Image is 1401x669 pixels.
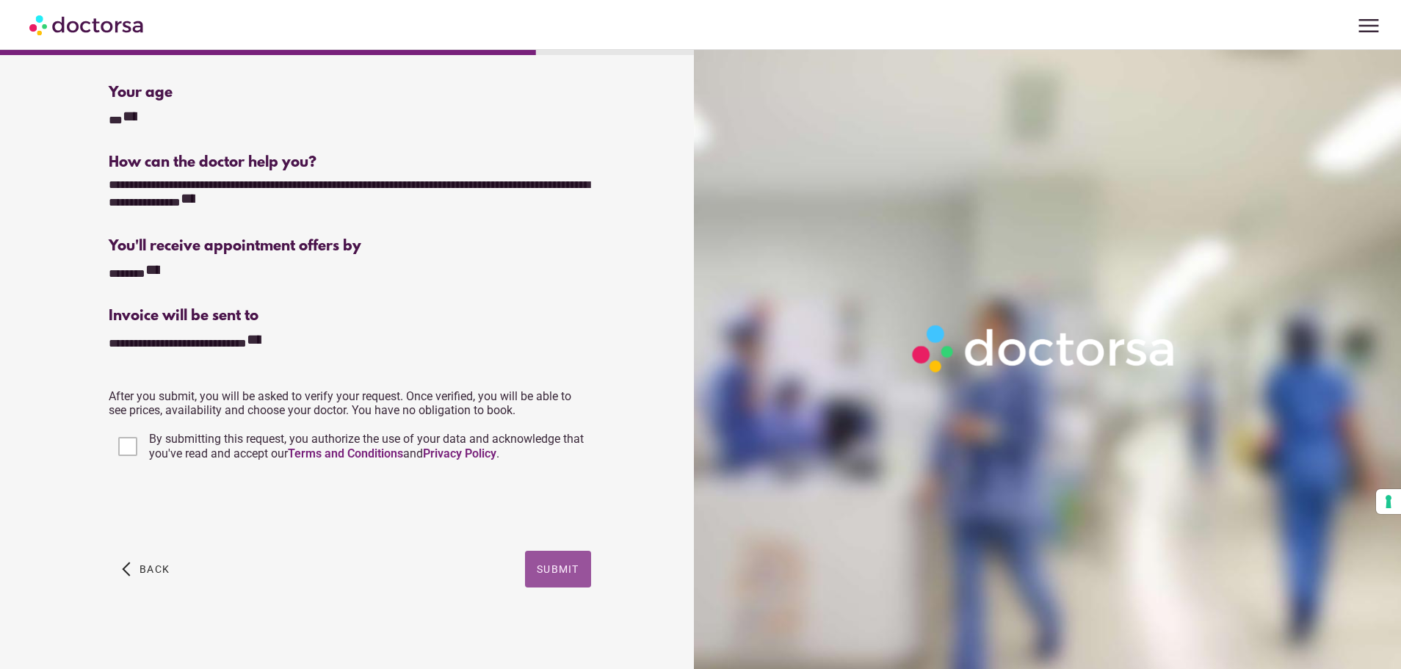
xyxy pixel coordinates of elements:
img: Doctorsa.com [29,8,145,41]
div: Invoice will be sent to [109,308,590,325]
button: Your consent preferences for tracking technologies [1376,489,1401,514]
span: Submit [537,563,579,575]
a: Privacy Policy [423,446,496,460]
span: By submitting this request, you authorize the use of your data and acknowledge that you've read a... [149,432,584,460]
button: Submit [525,551,591,587]
img: Logo-Doctorsa-trans-White-partial-flat.png [905,317,1185,380]
p: After you submit, you will be asked to verify your request. Once verified, you will be able to se... [109,389,590,417]
button: arrow_back_ios Back [116,551,175,587]
div: How can the doctor help you? [109,154,590,171]
span: menu [1355,12,1383,40]
div: Your age [109,84,347,101]
span: Back [140,563,170,575]
div: You'll receive appointment offers by [109,238,590,255]
a: Terms and Conditions [288,446,403,460]
iframe: reCAPTCHA [109,479,332,536]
